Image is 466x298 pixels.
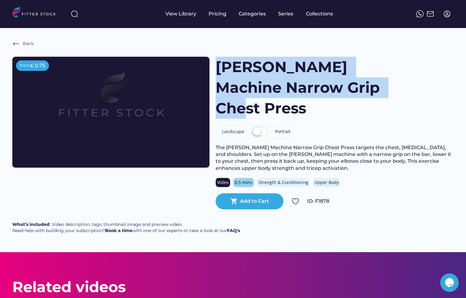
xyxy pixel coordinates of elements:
[32,57,190,145] img: Frame%2079%20%281%29.svg
[216,57,394,119] h1: [PERSON_NAME] Machine Narrow Grip Chest Press
[30,62,45,69] div: £ 0.75
[209,10,226,17] div: Pricing
[20,63,30,69] div: from
[217,179,229,186] div: Video
[12,40,20,47] img: Frame%20%286%29.svg
[165,10,196,17] div: View Library
[71,10,78,18] img: search-normal%203.svg
[12,222,240,234] div: : Video description, tags, thumbnail image and preview video. Need help with building your subscr...
[443,10,451,18] img: profile-circle.svg
[216,144,454,172] div: The [PERSON_NAME] Machine Narrow Grip Chest Press targets the chest, [MEDICAL_DATA], and shoulder...
[258,179,308,186] div: Strength & Conditioning
[222,129,244,135] div: Landscape
[235,179,252,186] div: 0.5 mins
[12,7,61,19] img: LOGO.svg
[427,10,434,18] img: Frame%2051.svg
[239,3,247,9] div: fvck
[416,10,423,18] img: meteor-icons_whatsapp%20%281%29.svg
[314,179,339,186] div: Upper Body
[227,228,240,233] a: FAQ's
[230,198,238,205] button: shopping_cart
[440,273,460,292] iframe: chat widget
[307,198,454,205] div: ID: F1878
[23,41,34,47] div: Back
[292,198,299,205] img: Group%201000002324.svg
[12,277,126,297] div: Related videos
[275,129,290,135] div: Portrait
[240,198,269,205] div: Add to Cart
[306,10,333,17] div: Collections
[105,228,132,233] a: Book a time
[278,10,294,17] div: Series
[239,10,266,17] div: Categories
[12,222,50,227] strong: What’s included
